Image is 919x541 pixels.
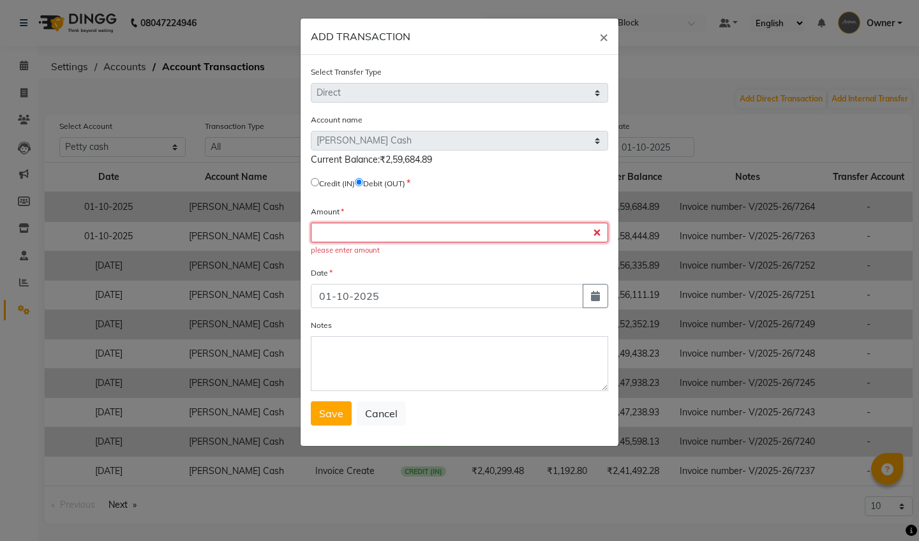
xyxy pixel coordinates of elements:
[311,29,410,44] h6: ADD TRANSACTION
[599,27,608,46] span: ×
[311,320,332,331] label: Notes
[311,66,382,78] label: Select Transfer Type
[311,401,352,426] button: Save
[311,154,432,165] span: Current Balance:₹2,59,684.89
[589,19,618,54] button: Close
[311,206,344,218] label: Amount
[319,178,355,189] label: Credit (IN)
[311,114,362,126] label: Account name
[311,267,332,279] label: Date
[357,401,406,426] button: Cancel
[319,407,343,420] span: Save
[311,245,608,256] div: please enter amount
[363,178,405,189] label: Debit (OUT)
